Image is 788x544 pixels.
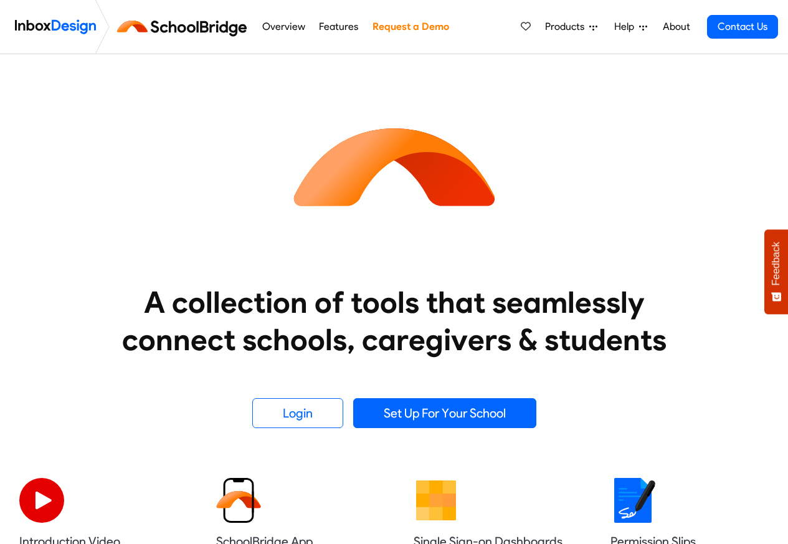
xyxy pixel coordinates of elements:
img: icon_schoolbridge.svg [282,54,506,279]
a: Overview [259,14,308,39]
a: Set Up For Your School [353,398,536,428]
a: Login [252,398,343,428]
img: 2022_01_13_icon_grid.svg [414,478,458,523]
a: Products [540,14,602,39]
img: 2022_01_13_icon_sb_app.svg [216,478,261,523]
img: 2022_01_18_icon_signature.svg [610,478,655,523]
a: Contact Us [707,15,778,39]
img: schoolbridge logo [115,12,255,42]
a: Request a Demo [369,14,452,39]
img: 2022_07_11_icon_video_playback.svg [19,478,64,523]
heading: A collection of tools that seamlessly connect schools, caregivers & students [98,284,690,358]
a: About [659,14,693,39]
span: Products [545,19,589,34]
button: Feedback - Show survey [764,229,788,314]
span: Help [614,19,639,34]
a: Help [609,14,652,39]
span: Feedback [771,242,782,285]
a: Features [316,14,362,39]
